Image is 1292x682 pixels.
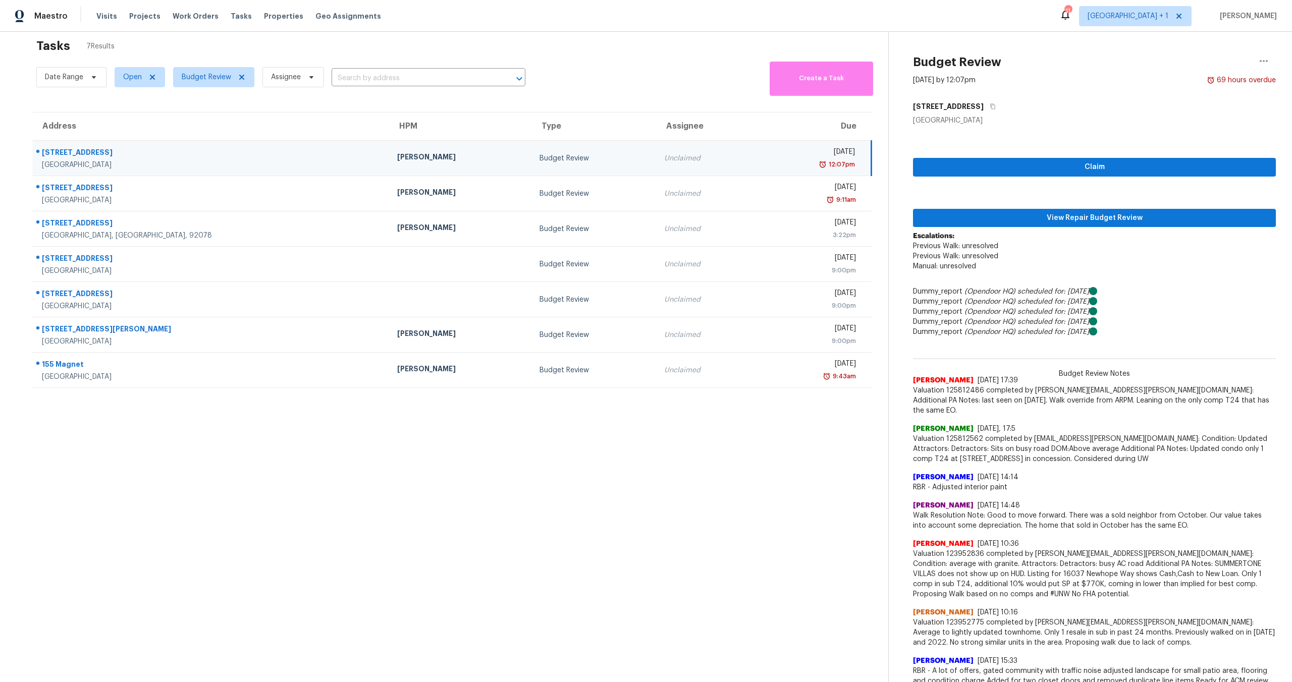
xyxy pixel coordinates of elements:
[664,330,748,340] div: Unclaimed
[1216,11,1277,21] span: [PERSON_NAME]
[664,189,748,199] div: Unclaimed
[764,182,855,195] div: [DATE]
[332,71,497,86] input: Search by address
[664,259,748,269] div: Unclaimed
[42,231,381,241] div: [GEOGRAPHIC_DATA], [GEOGRAPHIC_DATA], 92078
[764,336,855,346] div: 9:00pm
[756,112,871,141] th: Due
[831,371,856,381] div: 9:43am
[1215,75,1276,85] div: 69 hours overdue
[34,11,68,21] span: Maestro
[964,308,1015,315] i: (Opendoor HQ)
[913,482,1276,492] span: RBR - Adjusted interior paint
[913,243,998,250] span: Previous Walk: unresolved
[978,609,1018,616] span: [DATE] 10:16
[42,266,381,276] div: [GEOGRAPHIC_DATA]
[656,112,756,141] th: Assignee
[96,11,117,21] span: Visits
[42,160,381,170] div: [GEOGRAPHIC_DATA]
[42,183,381,195] div: [STREET_ADDRESS]
[182,72,231,82] span: Budget Review
[764,265,855,275] div: 9:00pm
[1064,6,1071,16] div: 11
[964,298,1015,305] i: (Opendoor HQ)
[389,112,531,141] th: HPM
[42,147,381,160] div: [STREET_ADDRESS]
[664,295,748,305] div: Unclaimed
[913,317,1276,327] div: Dummy_report
[86,41,115,51] span: 7 Results
[540,330,648,340] div: Budget Review
[1088,11,1168,21] span: [GEOGRAPHIC_DATA] + 1
[913,500,974,510] span: [PERSON_NAME]
[770,62,873,96] button: Create a Task
[964,318,1015,325] i: (Opendoor HQ)
[764,217,855,230] div: [DATE]
[984,97,997,116] button: Copy Address
[913,75,976,85] div: [DATE] by 12:07pm
[42,289,381,301] div: [STREET_ADDRESS]
[42,218,381,231] div: [STREET_ADDRESS]
[913,385,1276,416] span: Valuation 125812486 completed by [PERSON_NAME][EMAIL_ADDRESS][PERSON_NAME][DOMAIN_NAME]: Addition...
[978,377,1018,384] span: [DATE] 17:39
[397,364,523,376] div: [PERSON_NAME]
[913,607,974,617] span: [PERSON_NAME]
[540,365,648,375] div: Budget Review
[531,112,656,141] th: Type
[913,307,1276,317] div: Dummy_report
[315,11,381,21] span: Geo Assignments
[913,617,1276,648] span: Valuation 123952775 completed by [PERSON_NAME][EMAIL_ADDRESS][PERSON_NAME][DOMAIN_NAME]: Average ...
[173,11,219,21] span: Work Orders
[1017,318,1089,325] i: scheduled for: [DATE]
[397,187,523,200] div: [PERSON_NAME]
[540,224,648,234] div: Budget Review
[764,323,855,336] div: [DATE]
[913,327,1276,337] div: Dummy_report
[42,324,381,336] div: [STREET_ADDRESS][PERSON_NAME]
[913,424,974,434] span: [PERSON_NAME]
[129,11,160,21] span: Projects
[913,375,974,385] span: [PERSON_NAME]
[913,510,1276,531] span: Walk Resolution Note: Good to move forward. There was a sold neighbor from October. Our value tak...
[913,101,984,111] h5: [STREET_ADDRESS]
[36,41,70,51] h2: Tasks
[1017,288,1089,295] i: scheduled for: [DATE]
[921,212,1268,224] span: View Repair Budget Review
[913,263,976,270] span: Manual: unresolved
[42,253,381,266] div: [STREET_ADDRESS]
[764,147,855,159] div: [DATE]
[764,230,855,240] div: 3:22pm
[664,153,748,163] div: Unclaimed
[271,72,301,82] span: Assignee
[834,195,856,205] div: 9:11am
[913,472,974,482] span: [PERSON_NAME]
[827,159,855,169] div: 12:07pm
[913,233,954,240] b: Escalations:
[42,336,381,347] div: [GEOGRAPHIC_DATA]
[1207,75,1215,85] img: Overdue Alarm Icon
[913,158,1276,177] button: Claim
[42,372,381,382] div: [GEOGRAPHIC_DATA]
[978,474,1018,481] span: [DATE] 14:14
[764,359,855,371] div: [DATE]
[913,297,1276,307] div: Dummy_report
[964,288,1015,295] i: (Opendoor HQ)
[978,502,1020,509] span: [DATE] 14:48
[913,287,1276,297] div: Dummy_report
[913,57,1001,67] h2: Budget Review
[978,540,1019,547] span: [DATE] 10:36
[540,295,648,305] div: Budget Review
[397,222,523,235] div: [PERSON_NAME]
[664,365,748,375] div: Unclaimed
[964,328,1015,335] i: (Opendoor HQ)
[540,153,648,163] div: Budget Review
[45,72,83,82] span: Date Range
[123,72,142,82] span: Open
[540,259,648,269] div: Budget Review
[913,209,1276,228] button: View Repair Budget Review
[913,539,974,549] span: [PERSON_NAME]
[819,159,827,169] img: Overdue Alarm Icon
[397,328,523,341] div: [PERSON_NAME]
[42,301,381,311] div: [GEOGRAPHIC_DATA]
[978,425,1015,432] span: [DATE], 17:5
